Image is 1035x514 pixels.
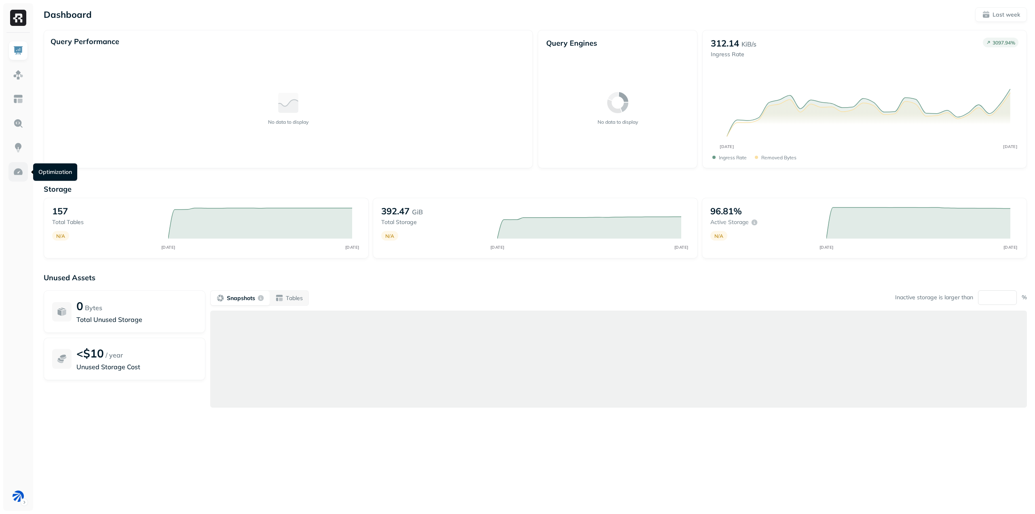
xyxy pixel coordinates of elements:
p: / year [106,350,123,360]
tspan: [DATE] [1003,144,1018,149]
p: Total tables [52,218,160,226]
p: Total Unused Storage [76,315,197,324]
p: Inactive storage is larger than [895,294,973,301]
p: Query Performance [51,37,119,46]
p: Ingress Rate [711,51,756,58]
p: Tables [286,294,303,302]
p: Snapshots [227,294,255,302]
img: Dashboard [13,45,23,56]
img: Insights [13,142,23,153]
p: Storage [44,184,1027,194]
p: KiB/s [741,39,756,49]
p: 312.14 [711,38,739,49]
p: Last week [993,11,1020,19]
tspan: [DATE] [720,144,734,149]
p: Total storage [381,218,489,226]
p: 0 [76,299,83,313]
p: Active storage [710,218,749,226]
p: 392.47 [381,205,410,217]
p: Removed bytes [761,154,796,161]
img: Optimization [13,167,23,177]
p: Bytes [85,303,102,313]
p: No data to display [598,119,638,125]
p: N/A [385,233,394,239]
tspan: [DATE] [1003,245,1017,250]
tspan: [DATE] [161,245,175,250]
p: Unused Storage Cost [76,362,197,372]
img: Ryft [10,10,26,26]
p: % [1022,294,1027,301]
p: Dashboard [44,9,92,20]
p: 96.81% [710,205,742,217]
p: Query Engines [546,38,689,48]
p: 157 [52,205,68,217]
img: BAM Staging [13,491,24,502]
p: No data to display [268,119,308,125]
div: Optimization [33,163,77,181]
tspan: [DATE] [674,245,688,250]
tspan: [DATE] [345,245,359,250]
p: Unused Assets [44,273,1027,282]
p: <$10 [76,346,104,360]
img: Assets [13,70,23,80]
img: Query Explorer [13,118,23,129]
tspan: [DATE] [490,245,504,250]
img: Asset Explorer [13,94,23,104]
button: Last week [975,7,1027,22]
p: GiB [412,207,423,217]
p: 3097.94 % [993,40,1015,46]
tspan: [DATE] [819,245,833,250]
p: N/A [56,233,65,239]
p: Ingress Rate [719,154,747,161]
p: N/A [714,233,723,239]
